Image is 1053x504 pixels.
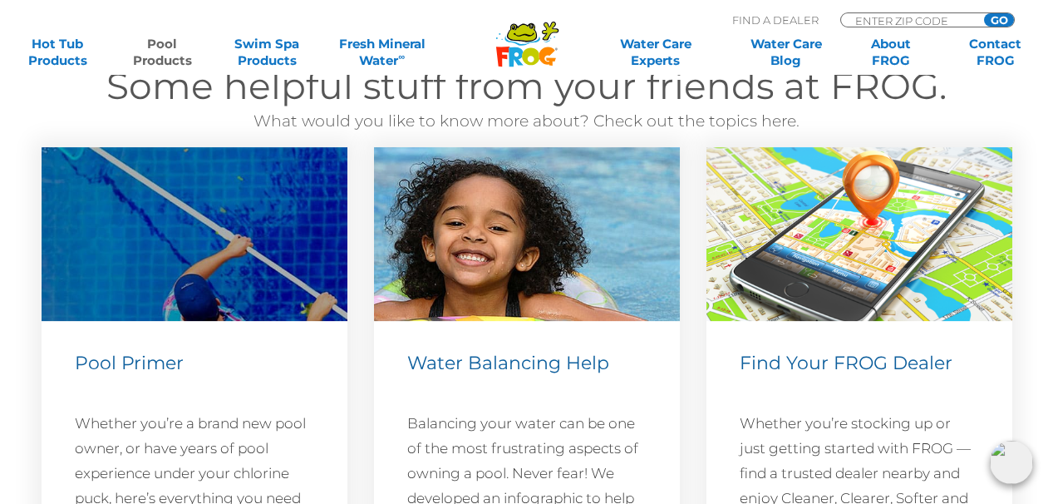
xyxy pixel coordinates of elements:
[28,63,1026,109] h2: Some helpful stuff from your friends at FROG.
[75,351,184,373] span: Pool Primer
[28,109,1026,134] p: What would you like to know more about? Check out the topics here.
[17,36,98,69] a: Hot TubProducts
[732,12,819,27] p: Find A Dealer
[589,36,722,69] a: Water CareExperts
[745,36,826,69] a: Water CareBlog
[854,13,966,27] input: Zip Code Form
[955,36,1036,69] a: ContactFROG
[42,147,347,321] img: hp-featured-image-1
[990,441,1033,484] img: openIcon
[706,147,1012,321] img: Find a Dealer Image (546 x 310 px)
[226,36,308,69] a: Swim SpaProducts
[850,36,932,69] a: AboutFROG
[984,13,1014,27] input: GO
[740,351,952,373] span: Find Your FROG Dealer
[332,36,434,69] a: Fresh MineralWater∞
[121,36,203,69] a: PoolProducts
[407,351,609,373] span: Water Balancing Help
[398,51,405,62] sup: ∞
[374,147,680,321] img: hp-featured-image-2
